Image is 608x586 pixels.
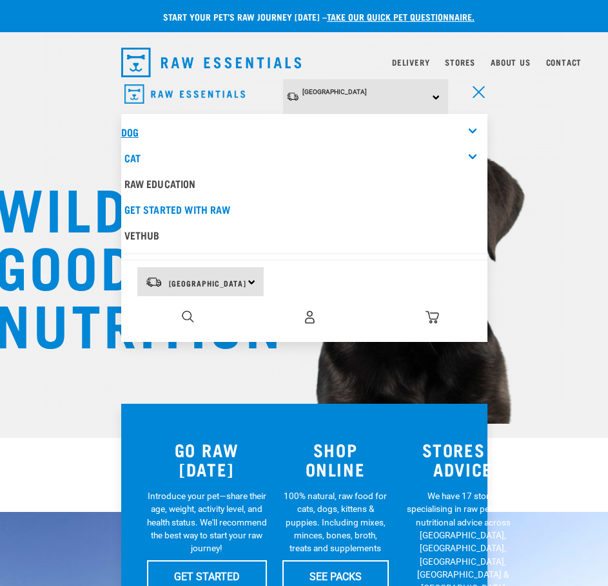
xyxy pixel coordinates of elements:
a: Raw Education [121,171,487,196]
nav: dropdown navigation [111,43,498,82]
a: Vethub [121,222,487,248]
a: About Us [491,60,530,64]
a: Stores [445,60,475,64]
span: [GEOGRAPHIC_DATA] [302,88,367,95]
a: Get started with Raw [121,196,487,222]
h3: GO RAW [DATE] [147,440,267,479]
img: Raw Essentials Logo [121,48,302,77]
h3: STORES & ADVICE [404,440,522,479]
img: van-moving.png [286,91,299,102]
img: Raw Essentials Logo [124,84,245,104]
span: [GEOGRAPHIC_DATA] [169,281,247,285]
p: 100% natural, raw food for cats, dogs, kittens & puppies. Including mixes, minces, bones, broth, ... [282,489,389,555]
a: menu [464,79,487,102]
img: user.png [303,310,317,324]
a: Delivery [392,60,429,64]
a: Cat [124,155,141,160]
a: Contact [546,60,582,64]
h3: SHOP ONLINE [282,440,389,479]
p: Introduce your pet—share their age, weight, activity level, and health status. We'll recommend th... [147,489,267,555]
img: home-icon-1@2x.png [182,310,194,323]
img: home-icon@2x.png [426,310,439,324]
a: Dog [121,129,139,135]
a: take our quick pet questionnaire. [327,14,475,19]
img: van-moving.png [145,276,162,288]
